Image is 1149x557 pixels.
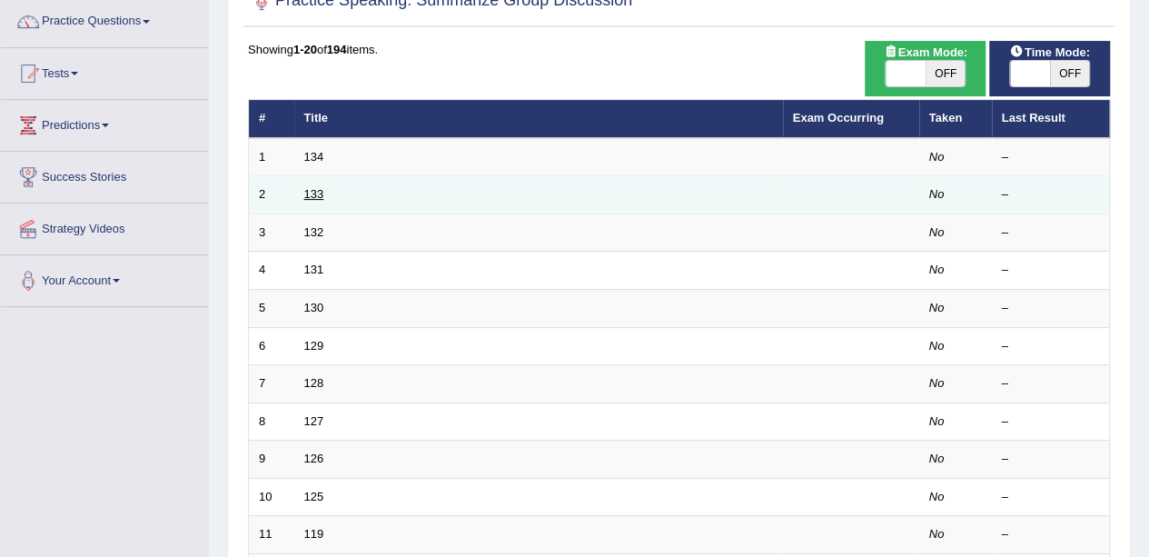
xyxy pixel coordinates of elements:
em: No [929,376,945,390]
td: 4 [249,252,294,290]
a: 131 [304,263,324,276]
em: No [929,263,945,276]
span: OFF [926,61,966,86]
em: No [929,187,945,201]
td: 6 [249,327,294,365]
a: Strategy Videos [1,204,208,249]
span: OFF [1050,61,1090,86]
div: – [1002,526,1100,543]
a: 128 [304,376,324,390]
b: 194 [327,43,347,56]
b: 1-20 [293,43,317,56]
th: Title [294,100,783,138]
div: – [1002,186,1100,204]
td: 2 [249,176,294,214]
em: No [929,339,945,353]
td: 10 [249,478,294,516]
div: Show exams occurring in exams [865,41,986,96]
a: 129 [304,339,324,353]
th: Taken [919,100,992,138]
th: Last Result [992,100,1110,138]
div: – [1002,413,1100,431]
a: 119 [304,527,324,541]
em: No [929,490,945,503]
div: – [1002,149,1100,166]
a: 130 [304,301,324,314]
a: Your Account [1,255,208,301]
div: – [1002,262,1100,279]
div: – [1002,338,1100,355]
em: No [929,414,945,428]
span: Time Mode: [1003,43,1097,62]
div: – [1002,300,1100,317]
a: 133 [304,187,324,201]
a: 126 [304,452,324,465]
a: 127 [304,414,324,428]
span: Exam Mode: [877,43,975,62]
div: Showing of items. [248,41,1110,58]
th: # [249,100,294,138]
td: 3 [249,214,294,252]
a: 125 [304,490,324,503]
td: 1 [249,138,294,176]
td: 9 [249,441,294,479]
div: – [1002,489,1100,506]
a: Predictions [1,100,208,145]
div: – [1002,375,1100,393]
td: 8 [249,403,294,441]
a: 132 [304,225,324,239]
td: 11 [249,516,294,554]
a: Exam Occurring [793,111,884,124]
em: No [929,225,945,239]
em: No [929,527,945,541]
a: 134 [304,150,324,164]
div: – [1002,451,1100,468]
a: Success Stories [1,152,208,197]
em: No [929,150,945,164]
td: 7 [249,365,294,403]
em: No [929,301,945,314]
em: No [929,452,945,465]
a: Tests [1,48,208,94]
td: 5 [249,290,294,328]
div: – [1002,224,1100,242]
